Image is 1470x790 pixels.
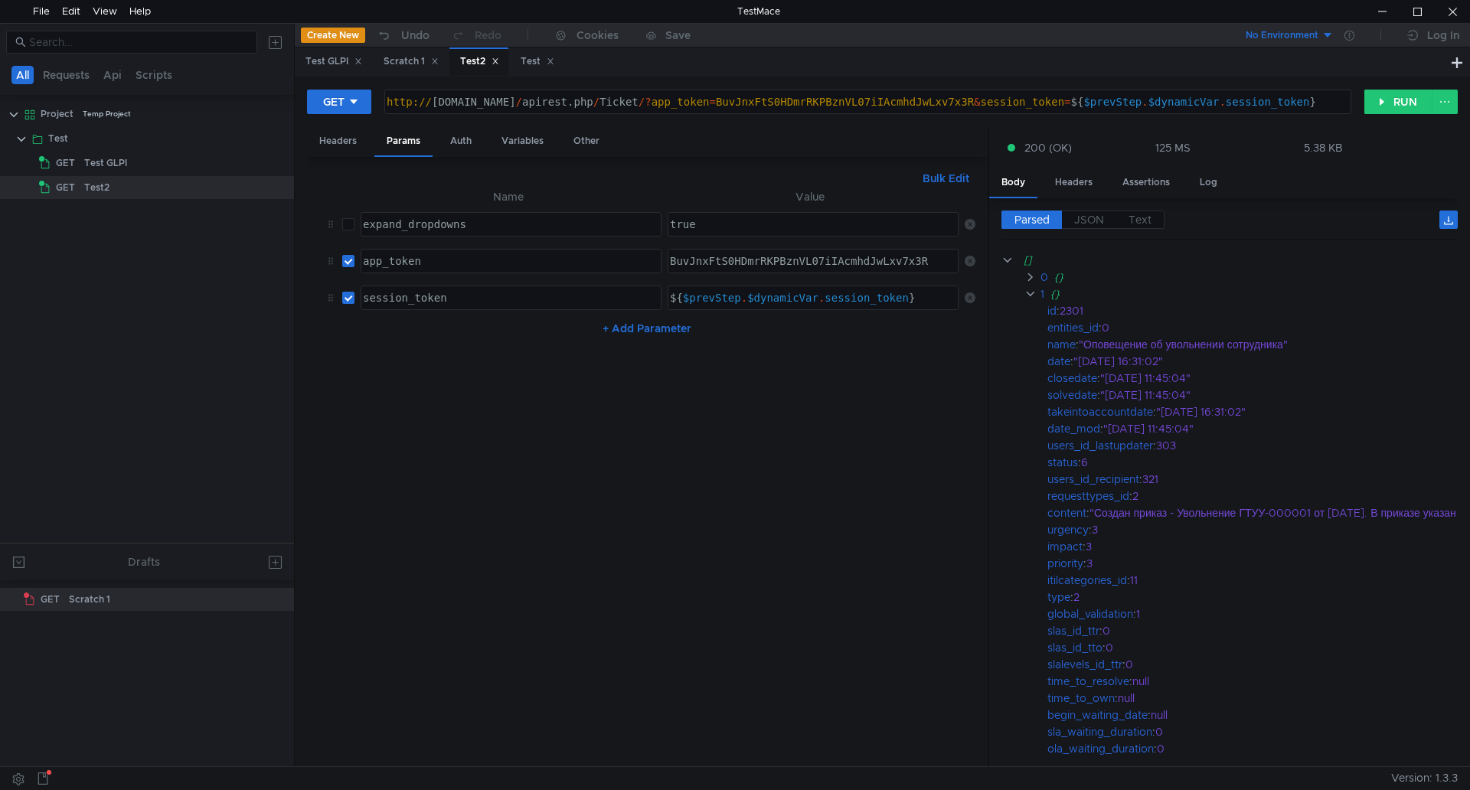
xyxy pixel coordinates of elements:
div: type [1047,589,1070,606]
div: users_id_lastupdater [1047,437,1153,454]
span: 200 (OK) [1024,139,1072,156]
span: GET [56,176,75,199]
div: Body [989,168,1037,198]
button: GET [307,90,371,114]
div: priority [1047,555,1083,572]
div: impact [1047,538,1083,555]
div: content [1047,504,1086,521]
button: + Add Parameter [596,319,697,338]
div: date [1047,353,1070,370]
th: Value [661,188,958,206]
div: slas_id_tto [1047,639,1102,656]
span: GET [56,152,75,175]
div: Test [521,54,554,70]
div: GET [323,93,345,110]
button: All [11,66,34,84]
div: time_to_resolve [1047,673,1129,690]
div: Cookies [577,26,619,44]
button: No Environment [1227,23,1334,47]
div: Variables [489,127,556,155]
div: itilcategories_id [1047,572,1127,589]
button: Create New [301,28,365,43]
div: 5.38 KB [1304,141,1343,155]
div: date_mod [1047,420,1100,437]
div: Project [41,103,73,126]
div: 0 [1040,269,1048,286]
div: Test2 [84,176,109,199]
div: Test GLPI [305,54,362,70]
div: name [1047,336,1076,353]
div: Log [1187,168,1230,197]
div: Log In [1427,26,1459,44]
div: Headers [1043,168,1105,197]
div: Undo [401,26,430,44]
span: Version: 1.3.3 [1391,767,1458,789]
button: Requests [38,66,94,84]
div: users_id_recipient [1047,471,1139,488]
div: entities_id [1047,319,1099,336]
span: Parsed [1014,213,1050,227]
input: Search... [29,34,248,51]
div: Other [561,127,612,155]
div: sla_waiting_duration [1047,723,1152,740]
div: Auth [438,127,484,155]
div: slalevels_id_ttr [1047,656,1122,673]
div: Test [48,127,68,150]
div: Test GLPI [84,152,127,175]
button: Redo [440,24,512,47]
div: closedate [1047,370,1097,387]
div: ola_waiting_duration [1047,740,1154,757]
div: Temp Project [83,103,131,126]
div: slas_id_ttr [1047,622,1099,639]
div: Redo [475,26,501,44]
button: Scripts [131,66,177,84]
div: Test2 [460,54,499,70]
div: Scratch 1 [69,588,110,611]
button: RUN [1364,90,1432,114]
span: GET [41,588,60,611]
div: requesttypes_id [1047,488,1129,504]
div: urgency [1047,521,1089,538]
div: begin_waiting_date [1047,707,1148,723]
button: Bulk Edit [916,169,975,188]
div: Headers [307,127,369,155]
div: time_to_own [1047,690,1115,707]
div: Scratch 1 [384,54,439,70]
div: takeintoaccountdate [1047,403,1153,420]
div: solvedate [1047,387,1097,403]
div: Params [374,127,433,157]
div: global_validation [1047,606,1133,622]
button: Api [99,66,126,84]
div: 125 MS [1155,141,1191,155]
div: Assertions [1110,168,1182,197]
div: Save [665,30,691,41]
div: Drafts [128,553,160,571]
div: id [1047,302,1057,319]
th: Name [354,188,662,206]
span: JSON [1074,213,1104,227]
div: No Environment [1246,28,1318,43]
span: Text [1129,213,1151,227]
div: 1 [1040,286,1044,302]
button: Undo [365,24,440,47]
div: status [1047,454,1078,471]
